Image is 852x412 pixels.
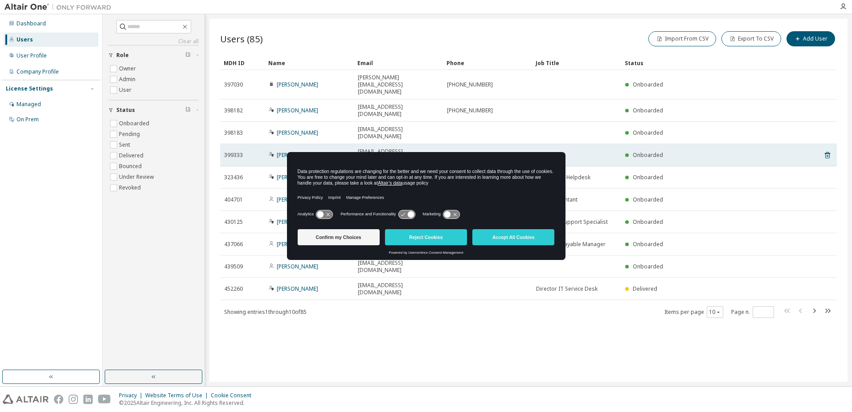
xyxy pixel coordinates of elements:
label: Delivered [119,150,145,161]
a: [PERSON_NAME] [277,263,318,270]
span: Onboarded [633,173,663,181]
a: [PERSON_NAME] [277,173,318,181]
span: 399333 [224,152,243,159]
button: 10 [709,309,721,316]
span: Delivered [633,285,657,293]
span: Showing entries 1 through 10 of 85 [224,308,307,316]
a: [PERSON_NAME] [277,196,318,203]
span: Onboarded [633,129,663,136]
div: Managed [16,101,41,108]
span: 437066 [224,241,243,248]
span: Onboarded [633,263,663,270]
span: Clear filter [185,52,191,59]
span: [EMAIL_ADDRESS][DOMAIN_NAME] [358,148,439,162]
a: [PERSON_NAME] [277,81,318,88]
span: Onboarded [633,218,663,226]
div: Users [16,36,33,43]
label: Under Review [119,172,156,182]
button: Export To CSV [721,31,781,46]
button: Role [108,45,199,65]
span: 398182 [224,107,243,114]
span: [PHONE_NUMBER] [447,81,493,88]
span: [PERSON_NAME][EMAIL_ADDRESS][DOMAIN_NAME] [358,74,439,95]
span: Status [116,107,135,114]
span: [EMAIL_ADDRESS][DOMAIN_NAME] [358,126,439,140]
a: [PERSON_NAME] [277,285,318,293]
span: Accounts Payable Manager [536,241,606,248]
span: 452260 [224,285,243,293]
div: User Profile [16,52,47,59]
span: Items per page [664,306,723,318]
div: On Prem [16,116,39,123]
span: Users (85) [220,33,263,45]
div: Cookie Consent [211,392,257,399]
div: Name [268,56,350,70]
img: instagram.svg [69,395,78,404]
label: User [119,85,133,95]
span: [PHONE_NUMBER] [447,107,493,114]
span: 430125 [224,218,243,226]
span: Role [116,52,129,59]
p: © 2025 Altair Engineering, Inc. All Rights Reserved. [119,399,257,407]
label: Bounced [119,161,143,172]
span: Tech II IT Support Specialist [536,218,608,226]
div: Job Title [536,56,618,70]
div: License Settings [6,85,53,92]
label: Onboarded [119,118,151,129]
button: Status [108,100,199,120]
span: 323436 [224,174,243,181]
a: [PERSON_NAME] [277,240,318,248]
div: Dashboard [16,20,46,27]
span: 398183 [224,129,243,136]
a: [PERSON_NAME] [277,107,318,114]
img: facebook.svg [54,395,63,404]
label: Revoked [119,182,143,193]
span: Page n. [731,306,774,318]
button: Import From CSV [648,31,716,46]
span: Onboarded [633,107,663,114]
img: altair_logo.svg [3,395,49,404]
a: [PERSON_NAME] [277,129,318,136]
a: [PERSON_NAME] [277,218,318,226]
div: MDH ID [224,56,261,70]
span: [EMAIL_ADDRESS][DOMAIN_NAME] [358,282,439,296]
span: Onboarded [633,151,663,159]
div: Email [357,56,439,70]
a: [PERSON_NAME] [277,151,318,159]
label: Admin [119,74,137,85]
label: Pending [119,129,142,140]
div: Status [625,56,791,70]
img: Altair One [4,3,116,12]
label: Sent [119,140,132,150]
div: Company Profile [16,68,59,75]
span: [EMAIL_ADDRESS][DOMAIN_NAME] [358,103,439,118]
div: Website Terms of Use [145,392,211,399]
div: Phone [446,56,528,70]
span: Onboarded [633,240,663,248]
div: Privacy [119,392,145,399]
a: Clear all [108,38,199,45]
label: Owner [119,63,138,74]
span: [EMAIL_ADDRESS][DOMAIN_NAME] [358,260,439,274]
span: Director IT Service Desk [536,285,598,293]
span: 439509 [224,263,243,270]
button: Add User [786,31,835,46]
img: youtube.svg [98,395,111,404]
span: Clear filter [185,107,191,114]
span: 404701 [224,196,243,203]
img: linkedin.svg [83,395,93,404]
span: 397030 [224,81,243,88]
span: Onboarded [633,196,663,203]
span: Onboarded [633,81,663,88]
